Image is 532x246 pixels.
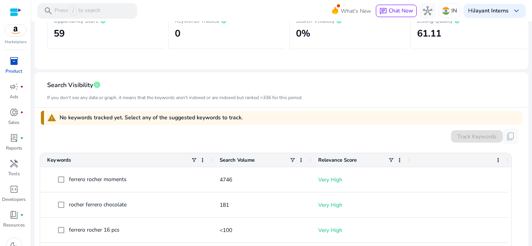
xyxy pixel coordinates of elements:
p: Tools [8,170,20,177]
span: book_4 [9,210,19,220]
span: ferrero rocher moments [69,176,127,183]
span: chat [379,7,387,15]
p: Product [5,68,22,75]
span: / [70,7,77,15]
span: 181 [220,201,229,209]
span: Keywords [47,157,71,164]
span: rocher ferrero chocolate [69,201,127,208]
h2: 0% [296,28,400,39]
img: in.svg [442,7,450,15]
p: IN [451,4,457,17]
span: inventory_2 [9,56,19,66]
b: Jayant Interns [474,7,509,14]
span: fiber_manual_record [20,85,23,88]
span: info [93,81,101,89]
img: amazon.svg [5,24,26,36]
span: fiber_manual_record [20,213,23,216]
span: 4746 [220,176,232,183]
span: fiber_manual_record [20,111,23,114]
span: What's New [341,4,371,18]
span: campaign [9,82,19,91]
button: chatChat Now [376,5,417,17]
p: Resources [3,222,25,229]
p: Marketplace [5,39,26,45]
span: search [44,6,53,16]
span: Relevance Score [318,157,357,164]
span: Search Volume [220,157,255,164]
p: Developers [2,196,26,203]
span: keyboard_arrow_down [512,6,521,16]
mat-card-subtitle: If you don't see any data or graph, it means that the keywords aren't indexed or are indexed but ... [47,94,303,101]
p: Ads [10,93,18,100]
span: warning [47,113,56,122]
p: Very High [318,197,403,213]
span: <100 [220,227,232,234]
span: hub [423,6,432,16]
span: ferrero rocher 16 pcs [69,226,120,234]
span: No keywords tracked yet. Select any of the suggested keywords to track. [60,114,243,122]
span: Search Visibility [47,79,93,92]
p: Very High [318,222,403,238]
p: Hi [468,8,509,14]
p: Very High [318,172,403,188]
h2: 59 [54,28,158,39]
p: Sales [8,119,19,126]
span: Chat Now [389,7,413,14]
h2: 61.11 [417,28,521,39]
h2: 0 [175,28,279,39]
span: handyman [9,159,19,168]
button: hub [420,3,435,19]
p: Reports [6,145,22,152]
span: fiber_manual_record [20,136,23,140]
span: lab_profile [9,133,19,143]
span: donut_small [9,108,19,117]
span: code_blocks [9,185,19,194]
p: Press to search [55,7,100,15]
